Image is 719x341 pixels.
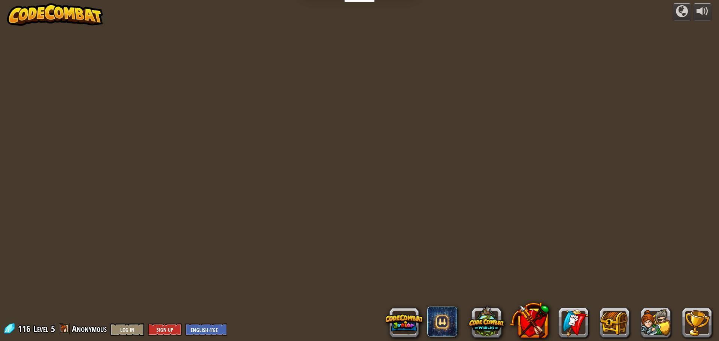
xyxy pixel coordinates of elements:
span: 116 [18,323,33,335]
button: Log In [110,323,144,336]
span: Anonymous [72,323,107,335]
button: Adjust volume [693,3,712,21]
button: Sign Up [148,323,182,336]
button: Campaigns [673,3,691,21]
span: Level [33,323,48,335]
img: CodeCombat - Learn how to code by playing a game [7,3,103,26]
span: 5 [51,323,55,335]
